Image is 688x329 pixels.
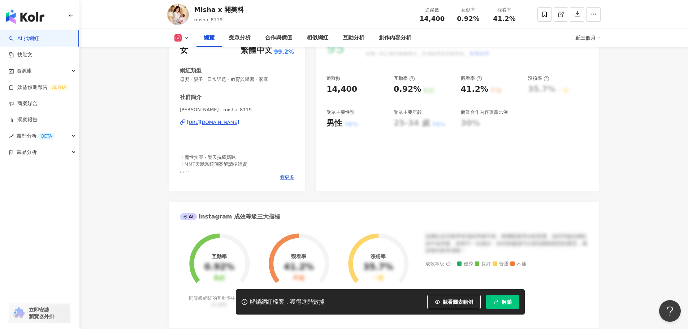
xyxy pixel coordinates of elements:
[293,275,304,282] div: 不佳
[461,75,482,82] div: 觀看率
[180,45,188,56] div: 女
[9,35,39,42] a: searchAI 找網紅
[502,299,512,305] span: 解鎖
[457,15,479,22] span: 0.92%
[443,299,473,305] span: 觀看圖表範例
[394,75,415,82] div: 互動率
[493,15,515,22] span: 41.2%
[425,261,588,267] div: 成效等級 ：
[229,34,251,42] div: 受眾分析
[12,307,26,319] img: chrome extension
[425,233,588,254] div: 該網紅的互動率和漲粉率都不錯，唯獨觀看率比較普通，為同等級的網紅的中低等級，效果不一定會好，但仍然建議可以發包開箱類型的案型，應該會比較有成效！
[29,307,54,320] span: 立即安裝 瀏覽器外掛
[265,34,292,42] div: 合作與價值
[180,213,280,221] div: Instagram 成效等級三大指標
[241,45,272,56] div: 繁體中文
[493,261,509,267] span: 普通
[213,275,225,282] div: 良好
[180,67,202,74] div: 網紅類型
[180,107,294,113] span: [PERSON_NAME] | misha_8119
[187,119,239,126] div: [URL][DOMAIN_NAME]
[9,84,69,91] a: 效益預測報告ALPHA
[486,295,519,309] button: 解鎖
[9,134,14,139] span: rise
[204,262,234,272] div: 0.92%
[326,118,342,129] div: 男性
[9,100,38,107] a: 商案媒合
[326,84,357,95] div: 14,400
[9,116,38,124] a: 洞察報告
[372,275,384,282] div: 一般
[167,4,189,25] img: KOL Avatar
[194,5,244,14] div: Misha x 開美料
[371,254,386,259] div: 漲粉率
[494,299,499,304] span: lock
[9,51,33,59] a: 找貼文
[528,75,549,82] div: 漲粉率
[394,84,421,95] div: 0.92%
[17,128,55,144] span: 趨勢分析
[491,7,518,14] div: 觀看率
[363,262,393,272] div: 35.7%
[284,262,314,272] div: 41.2%
[475,261,491,267] span: 良好
[250,298,325,306] div: 解鎖網紅檔案，獲得進階數據
[180,94,202,101] div: 社群簡介
[326,109,355,116] div: 受眾主要性別
[212,254,227,259] div: 互動率
[457,261,473,267] span: 優秀
[180,213,197,220] div: AI
[180,76,294,83] span: 母嬰 · 親子 · 日常話題 · 教育與學習 · 家庭
[6,9,44,24] img: logo
[280,174,294,181] span: 看更多
[455,7,482,14] div: 互動率
[326,75,341,82] div: 追蹤數
[180,119,294,126] a: [URL][DOMAIN_NAME]
[420,15,445,22] span: 14,400
[291,254,306,259] div: 觀看率
[379,34,411,42] div: 創作內容分析
[9,303,70,323] a: chrome extension立即安裝 瀏覽器外掛
[307,34,328,42] div: 相似網紅
[461,109,508,116] div: 商業合作內容覆蓋比例
[17,63,32,79] span: 資源庫
[427,295,481,309] button: 觀看圖表範例
[343,34,364,42] div: 互動分析
[204,34,215,42] div: 總覽
[194,17,223,22] span: misha_8119
[461,84,488,95] div: 41.2%
[17,144,37,160] span: 競品分析
[394,109,422,116] div: 受眾主要年齡
[575,32,601,44] div: 近三個月
[510,261,526,267] span: 不佳
[274,48,294,56] span: 99.2%
[419,7,446,14] div: 追蹤數
[180,155,272,213] span: ㅣ魔性笑聲 - 樂天抗癌媽咪 ㅣMMT天賦系統個案解讀準師資 ,̶,̶,̶ ㅣ分享自己愛用 ♡︎ㅣ 質感選物 ㅣ育兒ㅣ夫妻相處 ,̶,̶,̶ ㅣ小公主👑 @_.mumu_baby ,̶,̶,̶ ...
[38,133,55,140] div: BETA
